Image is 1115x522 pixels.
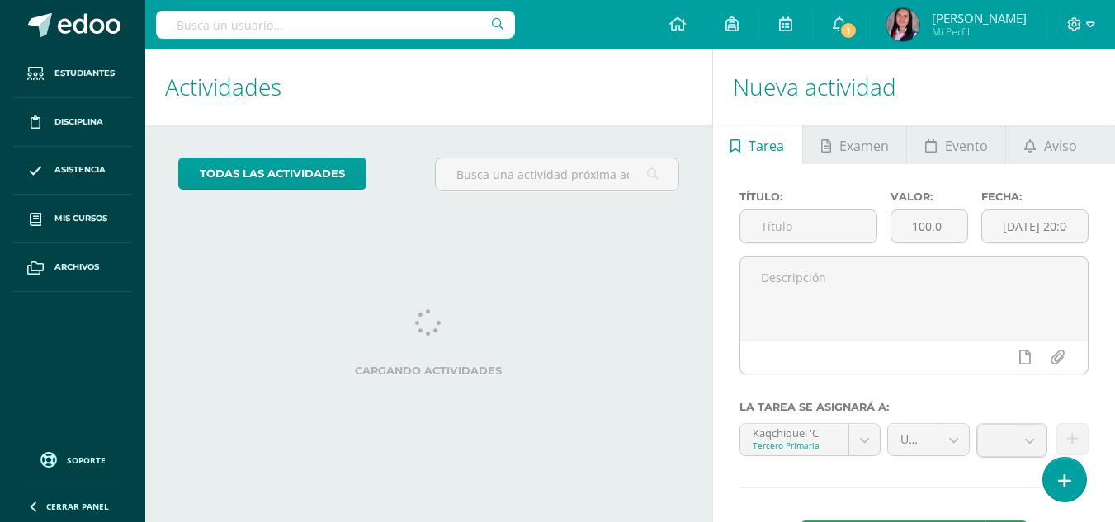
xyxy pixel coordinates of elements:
[753,424,837,440] div: Kaqchiquel 'C'
[156,11,515,39] input: Busca un usuario...
[178,364,679,377] label: Cargando actividades
[13,98,132,147] a: Disciplina
[178,158,366,190] a: todas las Actividades
[907,125,1005,164] a: Evento
[436,158,678,190] input: Busca una actividad próxima aquí...
[46,501,109,512] span: Cerrar panel
[13,243,132,292] a: Archivos
[981,190,1089,203] label: Fecha:
[740,424,881,455] a: Kaqchiquel 'C'Tercero Primaria
[739,401,1089,413] label: La tarea se asignará a:
[900,424,925,455] span: Unidad 4
[891,210,967,242] input: Puntos máximos
[803,125,906,164] a: Examen
[740,210,876,242] input: Título
[839,21,858,40] span: 1
[982,210,1088,242] input: Fecha de entrega
[739,190,877,203] label: Título:
[839,126,889,166] span: Examen
[54,115,103,129] span: Disciplina
[749,126,784,166] span: Tarea
[886,8,919,41] img: 1c93c93239aea7b13ad1b62200493693.png
[753,440,837,451] div: Tercero Primaria
[13,195,132,243] a: Mis cursos
[1006,125,1094,164] a: Aviso
[888,424,969,455] a: Unidad 4
[713,125,802,164] a: Tarea
[13,147,132,195] a: Asistencia
[733,49,1095,125] h1: Nueva actividad
[20,448,125,470] a: Soporte
[54,212,107,225] span: Mis cursos
[891,190,968,203] label: Valor:
[165,49,692,125] h1: Actividades
[945,126,988,166] span: Evento
[67,454,106,466] span: Soporte
[932,10,1027,26] span: [PERSON_NAME]
[54,163,106,176] span: Asistencia
[54,67,115,80] span: Estudiantes
[932,25,1027,39] span: Mi Perfil
[13,49,132,98] a: Estudiantes
[54,261,99,274] span: Archivos
[1044,126,1077,166] span: Aviso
